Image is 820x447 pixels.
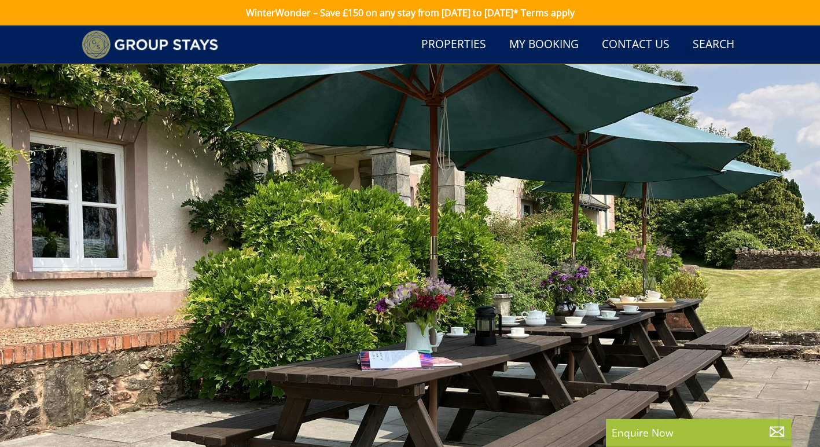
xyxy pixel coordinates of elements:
[505,32,583,58] a: My Booking
[688,32,739,58] a: Search
[597,32,674,58] a: Contact Us
[612,425,785,440] p: Enquire Now
[417,32,491,58] a: Properties
[82,30,219,59] img: Group Stays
